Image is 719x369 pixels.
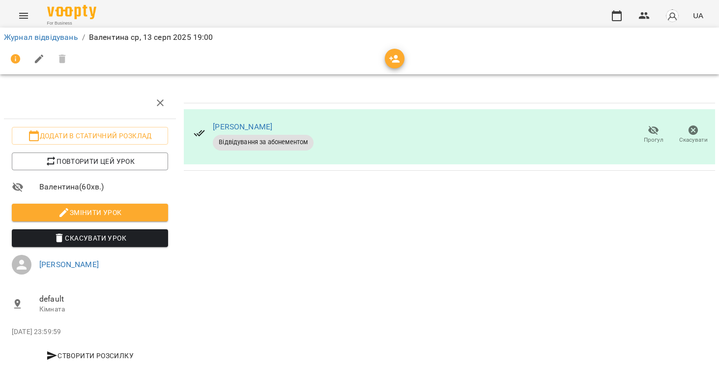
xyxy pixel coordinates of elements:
button: Повторити цей урок [12,153,168,170]
a: [PERSON_NAME] [39,260,99,269]
img: Voopty Logo [47,5,96,19]
button: Скасувати [673,121,713,149]
span: Прогул [644,136,663,144]
span: For Business [47,20,96,27]
span: Відвідування за абонементом [213,138,314,147]
button: Скасувати Урок [12,229,168,247]
span: Повторити цей урок [20,155,160,167]
button: Прогул [633,121,673,149]
span: default [39,293,168,305]
nav: breadcrumb [4,31,715,43]
a: Журнал відвідувань [4,32,78,42]
span: UA [693,10,703,21]
span: Додати в статичний розклад [20,130,160,142]
span: Валентина ( 60 хв. ) [39,181,168,193]
span: Скасувати Урок [20,232,160,244]
button: Menu [12,4,35,28]
span: Створити розсилку [16,350,164,362]
span: Скасувати [679,136,708,144]
img: avatar_s.png [665,9,679,23]
p: Кімната [39,305,168,314]
p: Валентина ср, 13 серп 2025 19:00 [89,31,213,43]
a: [PERSON_NAME] [213,122,272,131]
button: UA [689,6,707,25]
p: [DATE] 23:59:59 [12,327,168,337]
button: Створити розсилку [12,347,168,365]
button: Змінити урок [12,204,168,221]
li: / [82,31,85,43]
button: Додати в статичний розклад [12,127,168,145]
span: Змінити урок [20,207,160,218]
